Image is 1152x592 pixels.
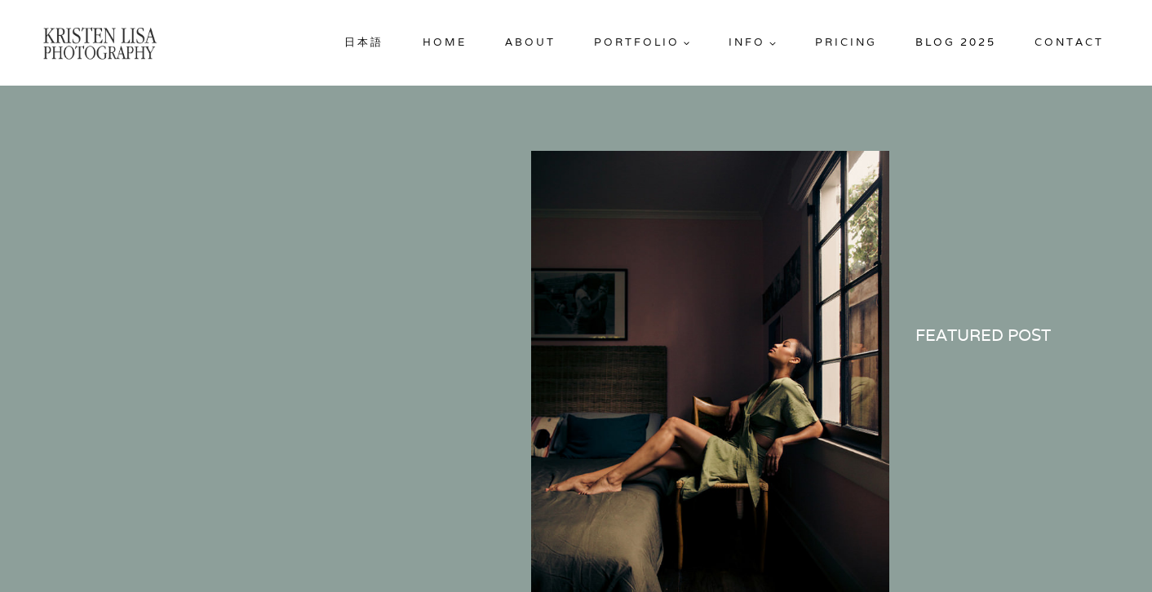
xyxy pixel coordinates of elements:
[587,28,697,57] a: Portfolio
[498,28,562,57] a: About
[723,28,783,57] a: Info
[1028,28,1110,57] a: Contact
[339,28,1110,57] nav: Primary
[339,28,391,57] a: 日本語
[42,25,157,60] img: Kristen Lisa Photography
[915,325,1113,345] h5: FEATURED post
[809,28,884,57] a: Pricing
[729,34,776,51] span: Info
[416,28,473,57] a: Home
[594,34,690,51] span: Portfolio
[909,28,1003,57] a: Blog 2025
